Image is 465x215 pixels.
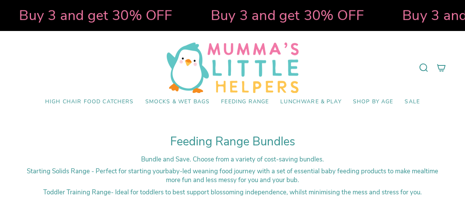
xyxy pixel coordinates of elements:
[275,93,347,111] a: Lunchware & Play
[43,188,111,197] strong: Toddler Training Range
[19,155,446,164] p: . Choose from a variety of cost-saving bundles.
[280,99,341,105] span: Lunchware & Play
[19,135,446,149] h1: Feeding Range Bundles
[353,99,393,105] span: Shop by Age
[140,93,216,111] a: Smocks & Wet Bags
[27,167,90,176] strong: Starting Solids Range
[141,155,190,164] strong: Bundle and Save
[165,167,438,184] span: baby-led weaning food journey with a set of essential baby feeding products to make mealtime more...
[45,99,134,105] span: High Chair Food Catchers
[221,99,269,105] span: Feeding Range
[347,93,399,111] a: Shop by Age
[39,93,140,111] a: High Chair Food Catchers
[210,6,363,25] strong: Buy 3 and get 30% OFF
[19,188,446,197] p: - Ideal for toddlers to best support blossoming independence, whilst minimising the mess and stre...
[167,42,299,93] img: Mumma’s Little Helpers
[145,99,210,105] span: Smocks & Wet Bags
[18,6,172,25] strong: Buy 3 and get 30% OFF
[19,167,446,184] p: - Perfect for starting your
[405,99,420,105] span: SALE
[215,93,275,111] a: Feeding Range
[399,93,426,111] a: SALE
